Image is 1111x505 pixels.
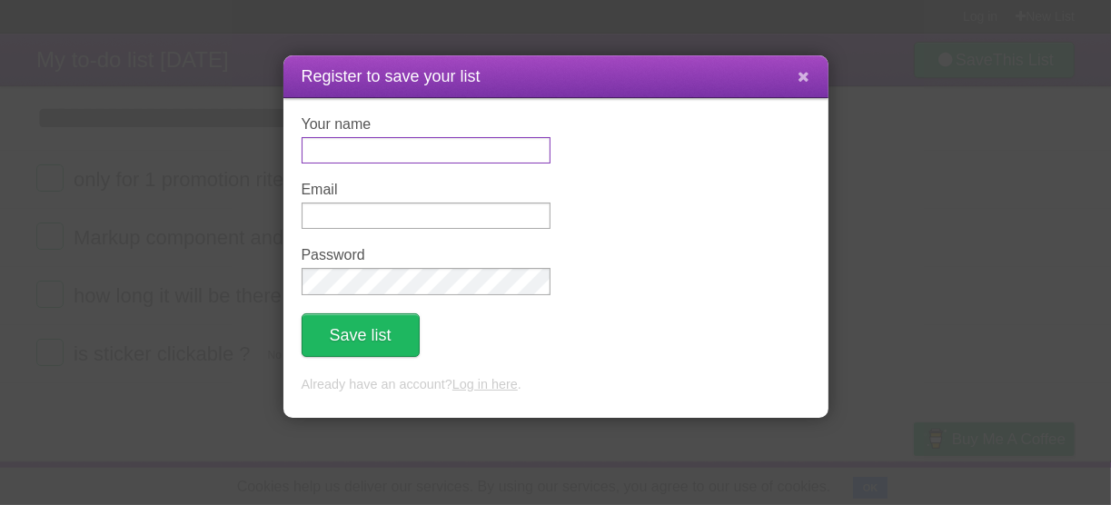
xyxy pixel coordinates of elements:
label: Your name [302,116,551,133]
label: Email [302,182,551,198]
p: Already have an account? . [302,375,810,395]
h1: Register to save your list [302,64,810,89]
label: Password [302,247,551,263]
a: Log in here [452,377,518,391]
button: Save list [302,313,420,357]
